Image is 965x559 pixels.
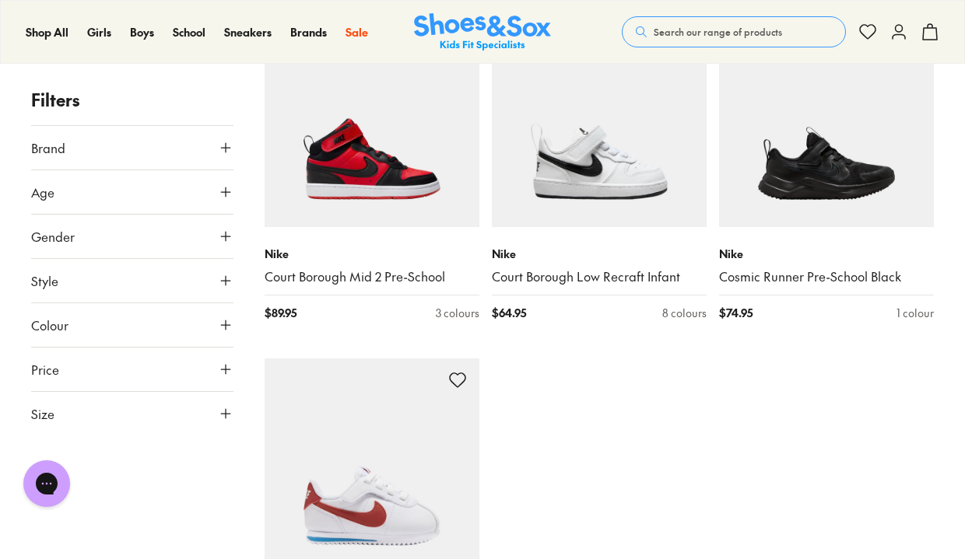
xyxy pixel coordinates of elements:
a: School [173,24,205,40]
button: Search our range of products [622,16,846,47]
span: Age [31,183,54,201]
span: $ 89.95 [265,305,297,321]
span: Style [31,271,58,290]
button: Brand [31,126,233,169]
a: Shoes & Sox [414,13,551,51]
button: Colour [31,303,233,347]
a: Sneakers [224,24,272,40]
a: Court Borough Low Recraft Infant [492,268,707,285]
a: Court Borough Mid 2 Pre-School [265,268,479,285]
a: Fan Fave [719,12,934,227]
a: Shop All [26,24,68,40]
button: Price [31,348,233,391]
a: Boys [130,24,154,40]
button: Style [31,259,233,302]
iframe: Gorgias live chat messenger [16,455,78,512]
a: Girls [87,24,111,40]
button: Gender [31,215,233,258]
span: Size [31,404,54,423]
p: Filters [31,87,233,113]
p: Nike [265,246,479,262]
span: Colour [31,316,68,334]
button: Size [31,392,233,435]
a: Sale [346,24,368,40]
a: Brands [290,24,327,40]
div: 8 colours [662,305,707,321]
div: 1 colour [897,305,934,321]
p: Nike [719,246,934,262]
span: Price [31,360,59,379]
img: SNS_Logo_Responsive.svg [414,13,551,51]
a: Fan Fave [492,12,707,227]
div: 3 colours [436,305,479,321]
span: Search our range of products [654,25,782,39]
span: Gender [31,227,75,246]
span: $ 64.95 [492,305,526,321]
span: Brand [31,138,65,157]
button: Age [31,170,233,214]
p: Nike [492,246,707,262]
a: Cosmic Runner Pre-School Black [719,268,934,285]
span: $ 74.95 [719,305,753,321]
